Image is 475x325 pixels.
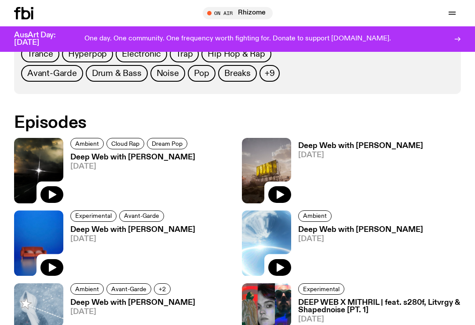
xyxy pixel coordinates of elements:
span: Avant-Garde [27,69,77,78]
p: One day. One community. One frequency worth fighting for. Donate to support [DOMAIN_NAME]. [84,35,391,43]
span: Hip Hop & Rap [208,49,265,59]
span: Trap [176,49,193,59]
span: Hyperpop [68,49,107,59]
a: Avant-Garde [21,65,83,82]
a: Cloud Rap [106,138,144,149]
span: Experimental [75,213,112,220]
a: Pop [188,65,216,82]
button: +2 [154,283,171,295]
h3: Deep Web with [PERSON_NAME] [298,226,423,234]
h3: Deep Web with [PERSON_NAME] [70,299,195,307]
a: Deep Web with [PERSON_NAME][DATE] [63,154,195,203]
a: Deep Web with [PERSON_NAME][DATE] [291,226,423,276]
a: Drum & Bass [86,65,148,82]
a: Breaks [218,65,257,82]
a: Electronic [116,46,167,62]
span: Breaks [224,69,251,78]
span: [DATE] [70,308,195,316]
span: Ambient [303,213,327,220]
a: Ambient [70,138,104,149]
a: Experimental [70,210,117,222]
span: Avant-Garde [111,285,146,292]
button: +9 [259,65,280,82]
a: Dream Pop [147,138,187,149]
span: Ambient [75,140,99,147]
h3: DEEP WEB X MITHRIL | feat. s280f, Litvrgy & Shapednoise [PT. 1] [298,299,461,314]
a: Ambient [298,210,332,222]
span: Experimental [303,285,340,292]
a: Ambient [70,283,104,295]
a: Trance [21,46,59,62]
span: Ambient [75,285,99,292]
a: Hip Hop & Rap [201,46,271,62]
span: Trance [27,49,53,59]
span: [DATE] [298,235,423,243]
span: [DATE] [70,163,195,170]
span: +2 [159,285,166,292]
span: Avant-Garde [124,213,159,220]
a: Experimental [298,283,344,295]
span: [DATE] [298,152,423,159]
span: Pop [194,69,209,78]
span: Cloud Rap [111,140,139,147]
span: Noise [157,69,179,78]
h3: AusArt Day: [DATE] [14,32,70,47]
a: Avant-Garde [119,210,164,222]
span: Drum & Bass [92,69,142,78]
h3: Deep Web with [PERSON_NAME] [298,142,423,150]
h3: Deep Web with [PERSON_NAME] [70,154,195,161]
a: Deep Web with [PERSON_NAME][DATE] [63,226,195,276]
a: Avant-Garde [106,283,151,295]
span: Dream Pop [152,140,183,147]
a: Noise [150,65,185,82]
a: Trap [170,46,199,62]
span: +9 [265,69,275,78]
h2: Episodes [14,115,309,131]
a: Deep Web with [PERSON_NAME][DATE] [291,142,423,203]
span: [DATE] [298,316,461,323]
h3: Deep Web with [PERSON_NAME] [70,226,195,234]
button: On AirRhizome [203,7,273,19]
span: [DATE] [70,235,195,243]
a: Hyperpop [62,46,113,62]
span: Electronic [122,49,161,59]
